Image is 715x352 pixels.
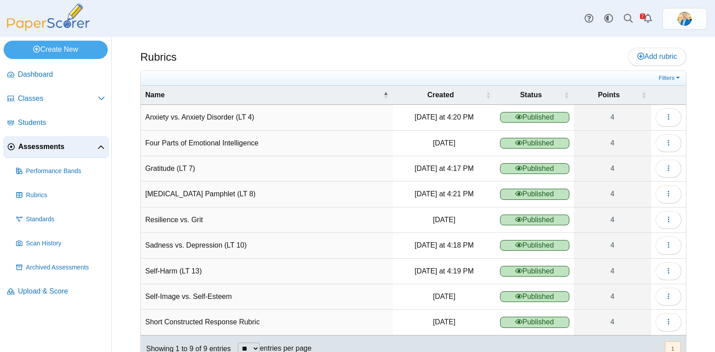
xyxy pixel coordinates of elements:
span: Published [500,189,569,199]
span: Classes [18,94,98,104]
a: Rubrics [13,185,109,206]
a: 4 [574,207,651,232]
span: Rubrics [26,191,105,200]
label: entries per page [260,344,311,352]
a: 4 [574,182,651,207]
a: Standards [13,209,109,230]
time: Aug 29, 2025 at 3:00 PM [433,318,455,326]
a: Alerts [638,9,658,29]
td: Short Constructed Response Rubric [141,310,393,335]
span: Published [500,291,569,302]
td: Gratitude (LT 7) [141,156,393,182]
span: Standards [26,215,105,224]
img: PaperScorer [4,4,93,31]
time: Sep 30, 2025 at 4:19 PM [415,267,474,275]
a: Performance Bands [13,161,109,182]
a: PaperScorer [4,25,93,32]
td: Self-Harm (LT 13) [141,259,393,284]
span: Points [578,90,639,100]
span: Published [500,240,569,251]
img: ps.jrF02AmRZeRNgPWo [677,12,692,26]
a: Assessments [4,137,109,158]
span: Dashboard [18,70,105,79]
a: Filters [656,74,684,83]
span: Created : Activate to sort [486,91,491,99]
time: Sep 30, 2025 at 4:21 PM [415,190,474,198]
a: 4 [574,284,651,309]
a: 4 [574,233,651,258]
a: Archived Assessments [13,257,109,278]
span: Points : Activate to sort [641,91,647,99]
a: Dashboard [4,64,109,86]
span: Performance Bands [26,167,105,176]
time: Sep 12, 2025 at 4:30 PM [433,293,455,300]
time: Sep 30, 2025 at 4:18 PM [415,241,474,249]
td: [MEDICAL_DATA] Pamphlet (LT 8) [141,182,393,207]
td: Four Parts of Emotional Intelligence [141,131,393,156]
td: Self-Image vs. Self-Esteem [141,284,393,310]
span: Published [500,317,569,327]
time: Sep 30, 2025 at 4:20 PM [415,113,474,121]
a: 4 [574,156,651,181]
a: 4 [574,131,651,156]
span: Created [397,90,484,100]
time: Sep 12, 2025 at 4:32 PM [433,216,455,224]
span: Add rubric [637,53,677,60]
span: Published [500,138,569,149]
span: Students [18,118,105,128]
span: Assessments [18,142,97,152]
td: Resilience vs. Grit [141,207,393,233]
span: Name : Activate to invert sorting [383,91,388,99]
a: Add rubric [628,48,686,66]
span: Published [500,163,569,174]
a: Upload & Score [4,281,109,302]
td: Sadness vs. Depression (LT 10) [141,233,393,258]
span: Scan History [26,239,105,248]
span: Upload & Score [18,286,105,296]
a: Create New [4,41,108,58]
a: ps.jrF02AmRZeRNgPWo [662,8,707,29]
a: Students [4,112,109,134]
span: Travis McFarland [677,12,692,26]
span: Archived Assessments [26,263,105,272]
span: Name [145,90,381,100]
a: 4 [574,310,651,335]
span: Published [500,112,569,123]
a: Scan History [13,233,109,254]
span: Published [500,266,569,277]
td: Anxiety vs. Anxiety Disorder (LT 4) [141,105,393,130]
a: Classes [4,88,109,110]
a: 4 [574,259,651,284]
span: Published [500,215,569,225]
span: Status : Activate to sort [564,91,569,99]
time: Sep 30, 2025 at 4:17 PM [415,165,474,172]
span: Status [500,90,562,100]
a: 4 [574,105,651,130]
time: Sep 12, 2025 at 4:29 PM [433,139,455,147]
h1: Rubrics [140,50,177,65]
